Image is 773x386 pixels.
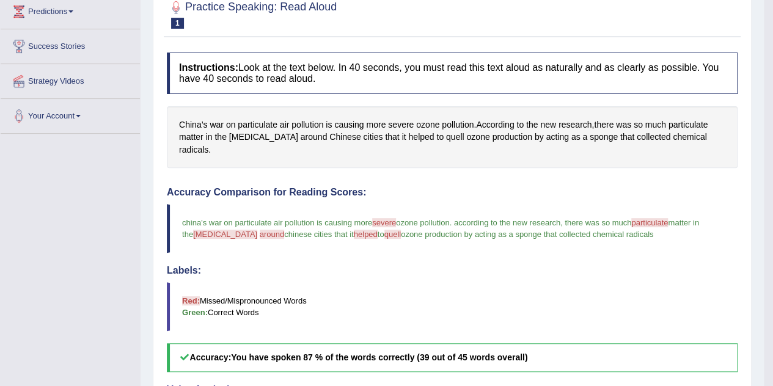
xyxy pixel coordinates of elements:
[167,343,738,372] h5: Accuracy:
[446,131,464,144] span: Click to see word definition
[559,118,592,131] span: Click to see word definition
[408,131,434,144] span: Click to see word definition
[301,131,328,144] span: Click to see word definition
[396,218,449,227] span: ozone pollution
[229,131,298,144] span: Click to see word definition
[291,118,323,131] span: Click to see word definition
[1,64,140,95] a: Strategy Videos
[516,118,524,131] span: Click to see word definition
[182,308,208,317] b: Green:
[454,218,560,227] span: according to the new research
[565,218,631,227] span: there was so much
[182,218,372,227] span: china's war on particulate air pollution is causing more
[582,131,587,144] span: Click to see word definition
[214,131,226,144] span: Click to see word definition
[416,118,439,131] span: Click to see word definition
[167,265,738,276] h4: Labels:
[526,118,538,131] span: Click to see word definition
[1,99,140,129] a: Your Account
[226,118,236,131] span: Click to see word definition
[401,230,653,239] span: ozone production by acting as a sponge that collected chemical radicals
[280,118,290,131] span: Click to see word definition
[616,118,631,131] span: Click to see word definition
[334,118,364,131] span: Click to see word definition
[634,118,643,131] span: Click to see word definition
[620,131,634,144] span: Click to see word definition
[167,53,738,93] h4: Look at the text below. In 40 seconds, you must read this text aloud as naturally and as clearly ...
[366,118,386,131] span: Click to see word definition
[385,131,399,144] span: Click to see word definition
[260,230,284,239] span: around
[492,131,532,144] span: Click to see word definition
[546,131,568,144] span: Click to see word definition
[167,106,738,169] div: . , .
[284,230,353,239] span: chinese cities that it
[179,131,203,144] span: Click to see word definition
[378,230,384,239] span: to
[179,144,208,156] span: Click to see word definition
[571,131,581,144] span: Click to see word definition
[673,131,706,144] span: Click to see word definition
[231,352,527,362] b: You have spoken 87 % of the words correctly (39 out of 45 words overall)
[179,118,207,131] span: Click to see word definition
[363,131,383,144] span: Click to see word definition
[560,218,563,227] span: ,
[193,230,257,239] span: [MEDICAL_DATA]
[326,118,332,131] span: Click to see word definition
[436,131,444,144] span: Click to see word definition
[1,29,140,60] a: Success Stories
[210,118,224,131] span: Click to see word definition
[401,131,406,144] span: Click to see word definition
[450,218,452,227] span: .
[476,118,514,131] span: Click to see word definition
[167,187,738,198] h4: Accuracy Comparison for Reading Scores:
[594,118,614,131] span: Click to see word definition
[372,218,396,227] span: severe
[354,230,378,239] span: helped
[590,131,618,144] span: Click to see word definition
[442,118,474,131] span: Click to see word definition
[182,296,200,305] b: Red:
[238,118,277,131] span: Click to see word definition
[540,118,556,131] span: Click to see word definition
[171,18,184,29] span: 1
[535,131,544,144] span: Click to see word definition
[384,230,401,239] span: quell
[167,282,738,331] blockquote: Missed/Mispronounced Words Correct Words
[645,118,666,131] span: Click to see word definition
[329,131,361,144] span: Click to see word definition
[206,131,213,144] span: Click to see word definition
[631,218,668,227] span: particulate
[637,131,670,144] span: Click to see word definition
[669,118,708,131] span: Click to see word definition
[179,62,238,73] b: Instructions:
[466,131,489,144] span: Click to see word definition
[388,118,414,131] span: Click to see word definition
